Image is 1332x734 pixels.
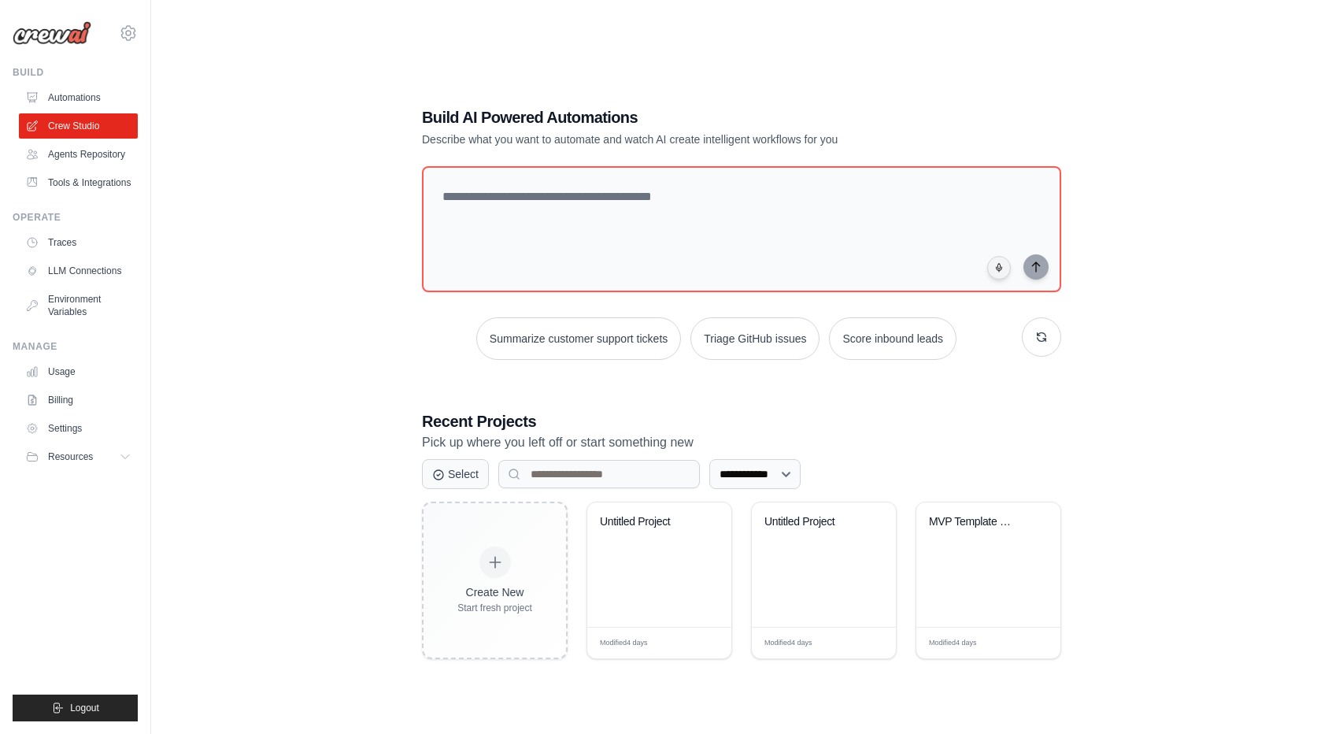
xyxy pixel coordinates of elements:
[457,584,532,600] div: Create New
[929,638,977,649] span: Modified 4 days
[19,113,138,139] a: Crew Studio
[19,416,138,441] a: Settings
[1023,637,1037,649] span: Edit
[600,638,648,649] span: Modified 4 days
[859,637,872,649] span: Edit
[422,132,951,147] p: Describe what you want to automate and watch AI create intelligent workflows for you
[13,211,138,224] div: Operate
[422,459,489,489] button: Select
[19,444,138,469] button: Resources
[764,515,860,529] div: Untitled Project
[19,170,138,195] a: Tools & Integrations
[600,515,695,529] div: Untitled Project
[13,66,138,79] div: Build
[19,258,138,284] a: LLM Connections
[1022,317,1061,357] button: Get new suggestions
[987,256,1011,280] button: Click to speak your automation idea
[19,85,138,110] a: Automations
[13,340,138,353] div: Manage
[422,106,951,128] h1: Build AI Powered Automations
[19,287,138,324] a: Environment Variables
[19,387,138,413] a: Billing
[764,638,812,649] span: Modified 4 days
[19,142,138,167] a: Agents Repository
[829,317,956,360] button: Score inbound leads
[13,21,91,45] img: Logo
[48,450,93,463] span: Resources
[70,702,99,714] span: Logout
[690,317,820,360] button: Triage GitHub issues
[457,602,532,614] div: Start fresh project
[19,359,138,384] a: Usage
[19,230,138,255] a: Traces
[476,317,681,360] button: Summarize customer support tickets
[929,515,1024,529] div: MVP Template Completion Automation
[422,432,1061,453] p: Pick up where you left off or start something new
[694,637,708,649] span: Edit
[13,695,138,721] button: Logout
[422,410,1061,432] h3: Recent Projects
